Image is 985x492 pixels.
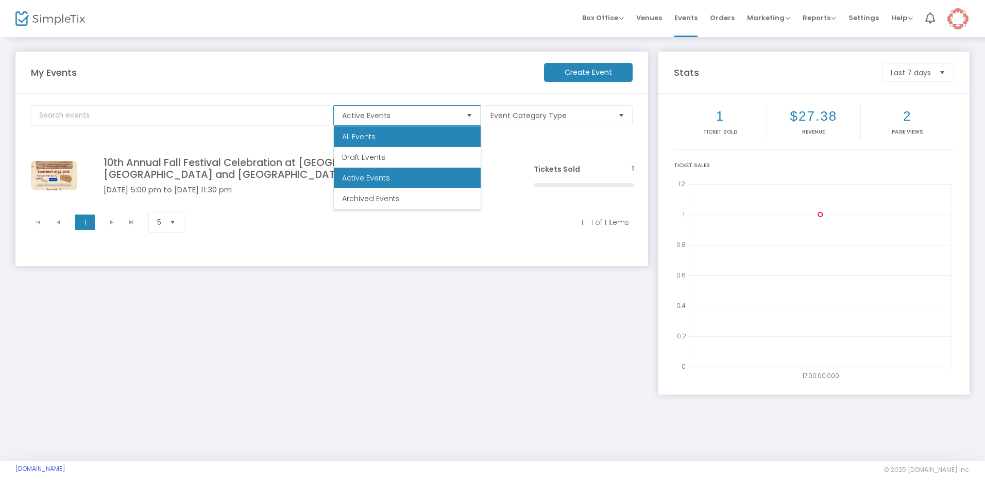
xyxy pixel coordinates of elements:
[678,179,685,188] text: 1.2
[682,362,686,371] text: 0
[165,212,180,232] button: Select
[203,217,630,227] kendo-pager-info: 1 - 1 of 1 items
[802,371,839,380] text: 17:00:00.000
[485,105,633,125] button: Event Category Type
[710,5,735,31] span: Orders
[863,108,952,124] h2: 2
[674,161,954,169] div: Ticket Sales
[342,132,376,142] span: All Events
[342,152,385,162] span: Draft Events
[669,65,877,79] m-panel-title: Stats
[534,164,580,174] span: Tickets Sold
[104,185,503,194] h5: [DATE] 5:00 pm to [DATE] 11:30 pm
[342,173,390,183] span: Active Events
[462,106,477,125] button: Select
[935,63,949,81] button: Select
[342,110,458,121] span: Active Events
[676,301,686,310] text: 0.4
[769,108,858,124] h2: $27.38
[342,193,400,204] span: Archived Events
[104,157,503,181] h4: 10th Annual Fall Festival Celebration at [GEOGRAPHIC_DATA] [GEOGRAPHIC_DATA] and [GEOGRAPHIC_DATA]
[891,13,913,23] span: Help
[26,65,539,79] m-panel-title: My Events
[157,217,161,227] span: 5
[676,271,686,280] text: 0.6
[31,105,330,126] input: Search events
[747,13,790,23] span: Marketing
[803,13,836,23] span: Reports
[891,68,931,78] span: Last 7 days
[677,332,686,340] text: 0.2
[848,5,879,31] span: Settings
[884,466,970,474] span: © 2025 [DOMAIN_NAME] Inc.
[25,144,640,207] div: Data table
[683,210,685,219] text: 1
[676,108,765,124] h2: 1
[544,63,633,82] m-button: Create Event
[636,5,662,31] span: Venues
[769,128,858,136] p: Revenue
[632,164,634,174] span: 1
[676,240,686,249] text: 0.8
[31,161,77,190] img: 638905319939634711GetAttachmentThumbnail.jpg
[676,128,765,136] p: Ticket sold
[674,5,698,31] span: Events
[863,128,952,136] p: Page Views
[15,465,65,473] a: [DOMAIN_NAME]
[75,215,95,230] span: Page 1
[582,13,624,23] span: Box Office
